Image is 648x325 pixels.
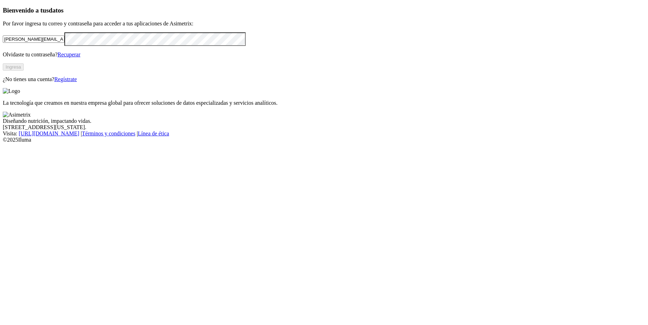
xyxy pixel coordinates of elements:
[82,130,135,136] a: Términos y condiciones
[54,76,77,82] a: Regístrate
[3,21,645,27] p: Por favor ingresa tu correo y contraseña para acceder a tus aplicaciones de Asimetrix:
[138,130,169,136] a: Línea de ética
[3,118,645,124] div: Diseñando nutrición, impactando vidas.
[3,124,645,130] div: [STREET_ADDRESS][US_STATE].
[3,7,645,14] h3: Bienvenido a tus
[3,63,24,71] button: Ingresa
[19,130,79,136] a: [URL][DOMAIN_NAME]
[3,100,645,106] p: La tecnología que creamos en nuestra empresa global para ofrecer soluciones de datos especializad...
[3,35,64,43] input: Tu correo
[3,51,645,58] p: Olvidaste tu contraseña?
[3,137,645,143] div: © 2025 Iluma
[3,88,20,94] img: Logo
[49,7,64,14] span: datos
[3,130,645,137] div: Visita : | |
[57,51,80,57] a: Recuperar
[3,76,645,82] p: ¿No tienes una cuenta?
[3,112,31,118] img: Asimetrix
